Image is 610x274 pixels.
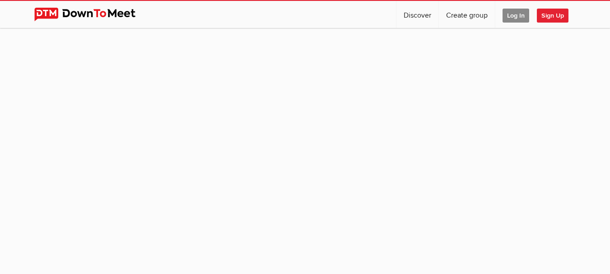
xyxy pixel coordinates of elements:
span: Log In [503,9,529,23]
a: Discover [396,1,438,28]
span: Sign Up [537,9,568,23]
a: Create group [439,1,495,28]
a: Sign Up [537,1,576,28]
a: Log In [495,1,536,28]
img: DownToMeet [34,8,149,21]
